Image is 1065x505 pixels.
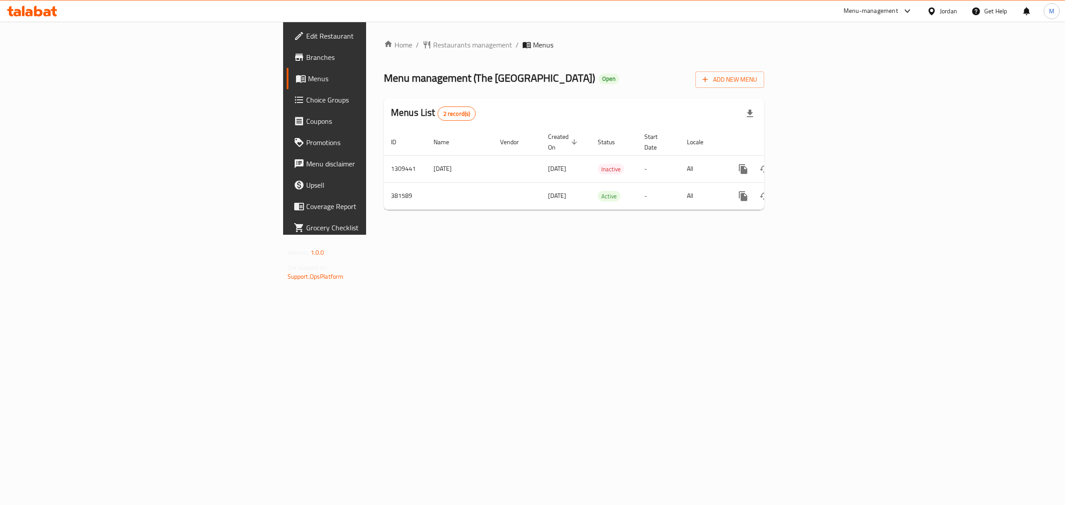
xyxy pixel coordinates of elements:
th: Actions [726,129,825,156]
a: Choice Groups [287,89,461,110]
table: enhanced table [384,129,825,210]
button: more [733,185,754,207]
span: Grocery Checklist [306,222,454,233]
span: M [1049,6,1054,16]
span: Status [598,137,627,147]
div: Total records count [438,107,476,121]
div: Menu-management [844,6,898,16]
span: Restaurants management [433,39,512,50]
span: [DATE] [548,163,566,174]
td: - [637,182,680,209]
td: All [680,155,726,182]
span: Start Date [644,131,669,153]
button: Add New Menu [695,71,764,88]
div: Export file [739,103,761,124]
span: Coverage Report [306,201,454,212]
a: Edit Restaurant [287,25,461,47]
a: Grocery Checklist [287,217,461,238]
span: 1.0.0 [311,247,324,258]
span: [DATE] [548,190,566,201]
span: Menu management ( The [GEOGRAPHIC_DATA] ) [384,68,595,88]
a: Support.OpsPlatform [288,271,344,282]
span: Add New Menu [702,74,757,85]
td: - [637,155,680,182]
span: Choice Groups [306,95,454,105]
button: more [733,158,754,180]
button: Change Status [754,158,775,180]
button: Change Status [754,185,775,207]
a: Menus [287,68,461,89]
span: Promotions [306,137,454,148]
a: Upsell [287,174,461,196]
span: Menus [533,39,553,50]
span: Branches [306,52,454,63]
span: Vendor [500,137,530,147]
a: Branches [287,47,461,68]
a: Coverage Report [287,196,461,217]
a: Menu disclaimer [287,153,461,174]
span: Open [599,75,619,83]
span: Active [598,191,620,201]
td: All [680,182,726,209]
span: Name [434,137,461,147]
a: Coupons [287,110,461,132]
h2: Menus List [391,106,476,121]
a: Restaurants management [422,39,512,50]
span: Locale [687,137,715,147]
div: Jordan [940,6,957,16]
span: Created On [548,131,580,153]
span: Menus [308,73,454,84]
div: Open [599,74,619,84]
span: Upsell [306,180,454,190]
span: Inactive [598,164,624,174]
span: ID [391,137,408,147]
span: Version: [288,247,309,258]
span: Get support on: [288,262,328,273]
span: Coupons [306,116,454,126]
a: Promotions [287,132,461,153]
span: Menu disclaimer [306,158,454,169]
span: 2 record(s) [438,110,476,118]
span: Edit Restaurant [306,31,454,41]
li: / [516,39,519,50]
nav: breadcrumb [384,39,764,50]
